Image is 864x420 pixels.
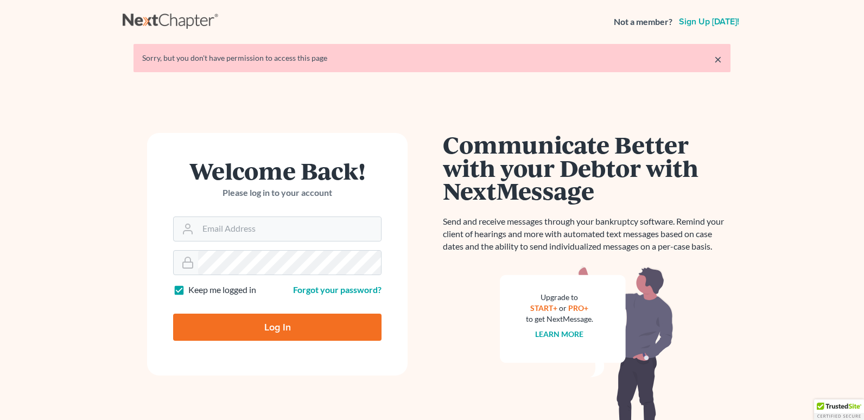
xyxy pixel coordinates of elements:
a: PRO+ [569,303,589,313]
a: Learn more [536,329,584,339]
label: Keep me logged in [188,284,256,296]
a: START+ [531,303,558,313]
span: or [560,303,567,313]
div: TrustedSite Certified [814,399,864,420]
div: Upgrade to [526,292,593,303]
a: Forgot your password? [293,284,382,295]
input: Log In [173,314,382,341]
div: to get NextMessage. [526,314,593,324]
strong: Not a member? [614,16,672,28]
a: Sign up [DATE]! [677,17,741,26]
a: × [714,53,722,66]
input: Email Address [198,217,381,241]
p: Send and receive messages through your bankruptcy software. Remind your client of hearings and mo... [443,215,730,253]
h1: Communicate Better with your Debtor with NextMessage [443,133,730,202]
div: Sorry, but you don't have permission to access this page [142,53,722,63]
h1: Welcome Back! [173,159,382,182]
p: Please log in to your account [173,187,382,199]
